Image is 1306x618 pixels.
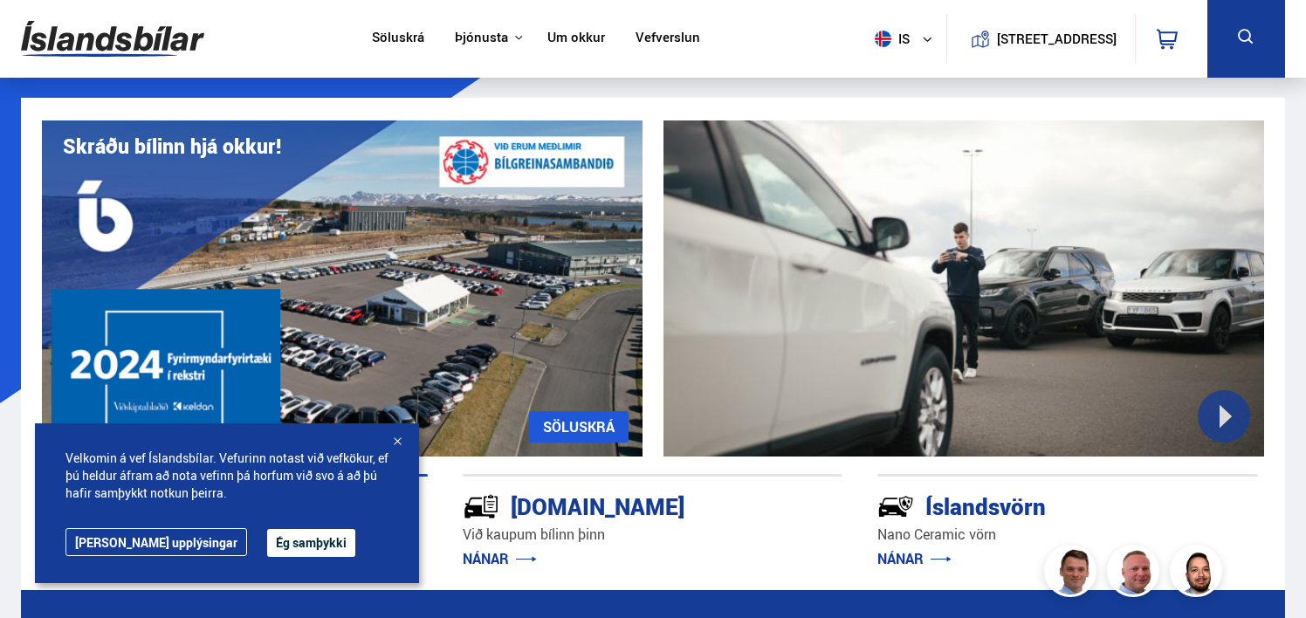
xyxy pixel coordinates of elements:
[636,30,700,48] a: Vefverslun
[547,30,605,48] a: Um okkur
[875,31,891,47] img: svg+xml;base64,PHN2ZyB4bWxucz0iaHR0cDovL3d3dy53My5vcmcvMjAwMC9zdmciIHdpZHRoPSI1MTIiIGhlaWdodD0iNT...
[372,30,424,48] a: Söluskrá
[1110,547,1162,600] img: siFngHWaQ9KaOqBr.png
[1047,547,1099,600] img: FbJEzSuNWCJXmdc-.webp
[65,450,388,502] span: Velkomin á vef Íslandsbílar. Vefurinn notast við vefkökur, ef þú heldur áfram að nota vefinn þá h...
[868,13,946,65] button: is
[455,30,508,46] button: Þjónusta
[463,490,780,520] div: [DOMAIN_NAME]
[1172,547,1225,600] img: nhp88E3Fdnt1Opn2.png
[463,549,537,568] a: NÁNAR
[63,134,281,158] h1: Skráðu bílinn hjá okkur!
[877,488,914,525] img: -Svtn6bYgwAsiwNX.svg
[877,549,952,568] a: NÁNAR
[1003,31,1110,46] button: [STREET_ADDRESS]
[267,529,355,557] button: Ég samþykki
[463,488,499,525] img: tr5P-W3DuiFaO7aO.svg
[21,10,204,67] img: G0Ugv5HjCgRt.svg
[877,525,1257,545] p: Nano Ceramic vörn
[868,31,911,47] span: is
[42,120,643,457] img: eKx6w-_Home_640_.png
[65,528,247,556] a: [PERSON_NAME] upplýsingar
[877,490,1195,520] div: Íslandsvörn
[957,14,1126,64] a: [STREET_ADDRESS]
[529,411,629,443] a: SÖLUSKRÁ
[463,525,842,545] p: Við kaupum bílinn þinn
